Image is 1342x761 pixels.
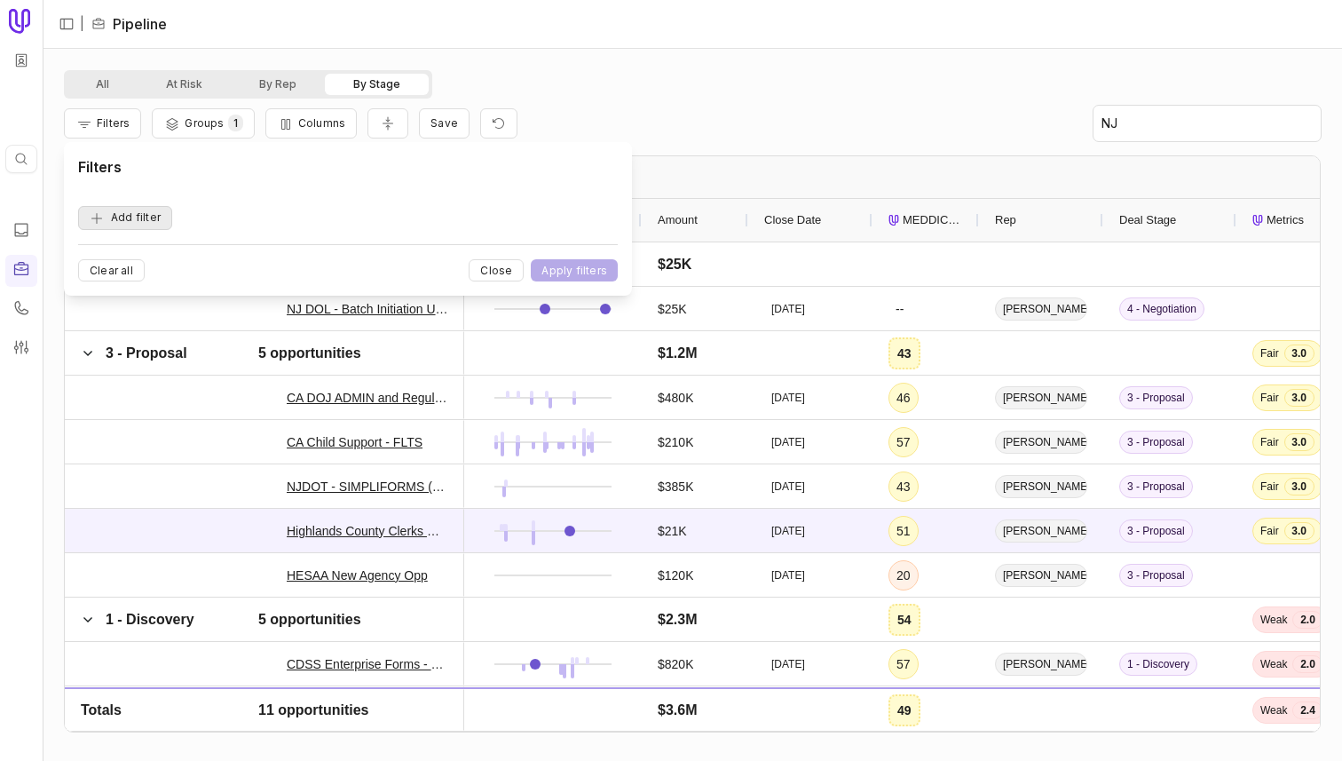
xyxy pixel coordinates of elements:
[1292,700,1322,717] span: 2.0
[658,654,693,675] div: $820K
[1093,106,1321,141] input: Press "/" to search within cells...
[287,476,448,497] a: NJDOT - SIMPLIFORMS (550 forms) - Professional Services
[1260,613,1287,627] span: Weak
[995,564,1087,587] span: [PERSON_NAME]
[1119,519,1193,543] span: 3 - Proposal
[995,475,1087,498] span: [PERSON_NAME]
[658,698,692,719] div: $1.3M
[896,654,911,675] div: 57
[1119,564,1193,587] span: 3 - Proposal
[287,432,422,453] a: CA Child Support - FLTS
[995,697,1087,720] span: [PERSON_NAME]
[97,116,130,130] span: Filters
[1284,345,1314,362] span: 3.0
[1119,653,1197,676] span: 1 - Discovery
[1119,297,1204,321] span: 4 - Negotiation
[771,524,805,538] time: [DATE]
[658,254,691,275] div: $25K
[1260,657,1287,671] span: Weak
[897,609,912,630] div: 54
[1260,391,1279,405] span: Fair
[1260,524,1279,538] span: Fair
[1260,702,1287,716] span: Weak
[1260,480,1279,494] span: Fair
[995,519,1087,543] span: [PERSON_NAME]
[658,476,693,497] div: $385K
[531,259,618,281] button: Apply filters
[995,297,1087,321] span: [PERSON_NAME]
[106,345,187,361] span: 3 - Proposal
[896,432,911,453] div: 57
[258,343,361,364] div: 5 opportunities
[903,210,963,231] span: MEDDICC Score
[1260,435,1279,449] span: Fair
[419,108,470,139] button: Create a new saved view
[480,108,517,139] button: Reset view
[897,343,912,364] div: 43
[771,302,805,316] time: [DATE]
[658,520,687,542] div: $21K
[658,343,697,364] div: $1.2M
[8,47,35,74] button: Workspace
[185,116,224,130] span: Groups
[658,298,687,320] div: $25K
[658,609,697,630] div: $2.3M
[896,387,911,408] div: 46
[1260,346,1279,361] span: Fair
[658,387,693,408] div: $480K
[78,259,145,281] button: Clear all
[228,115,243,131] span: 1
[287,298,448,320] a: NJ DOL - Batch Initiation Upsell
[287,654,448,675] a: CDSS Enterprise Forms - Phase 1 - Admin
[287,565,428,586] a: HESAA New Agency Opp
[67,74,138,95] button: All
[1119,431,1193,454] span: 3 - Proposal
[658,565,693,586] div: $120K
[1284,433,1314,451] span: 3.0
[367,108,408,139] button: Collapse all rows
[1284,478,1314,495] span: 3.0
[771,435,805,449] time: [DATE]
[231,74,325,95] button: By Rep
[1284,389,1314,407] span: 3.0
[771,568,805,583] time: [DATE]
[325,74,429,95] button: By Stage
[1119,386,1193,409] span: 3 - Proposal
[771,391,805,405] time: [DATE]
[995,210,1016,231] span: Rep
[80,13,84,35] span: |
[258,609,361,630] div: 5 opportunities
[265,108,357,139] button: Columns
[53,11,80,37] button: Expand sidebar
[287,387,448,408] a: CA DOJ ADMIN and Regulatory forms + SimpliSign
[78,206,172,230] button: Add filter
[995,653,1087,676] span: [PERSON_NAME]
[896,698,911,719] div: 60
[430,116,458,130] span: Save
[1119,697,1197,720] span: 1 - Discovery
[138,74,231,95] button: At Risk
[287,520,448,542] a: Highlands County Clerks Office [GEOGRAPHIC_DATA]- Pre Trial Release Order
[1119,475,1193,498] span: 3 - Proposal
[469,259,524,281] button: Close
[298,116,345,130] span: Columns
[995,386,1087,409] span: [PERSON_NAME]
[1292,655,1322,673] span: 2.0
[106,612,194,627] span: 1 - Discovery
[764,210,821,231] span: Close Date
[64,108,141,139] button: Filter Pipeline
[287,698,448,719] a: CDSS Enterprise Forms - Phase 2 - SimpliForms
[888,199,963,242] div: MEDDICC Score
[896,298,904,320] div: --
[152,108,254,139] button: Group Pipeline
[896,520,911,542] div: 51
[771,480,805,494] time: [DATE]
[91,13,167,35] li: Pipeline
[896,476,911,497] div: 43
[995,431,1087,454] span: [PERSON_NAME]
[1267,210,1304,231] span: Metrics
[78,156,122,178] h1: Filters
[658,210,698,231] span: Amount
[1119,210,1176,231] span: Deal Stage
[658,432,693,453] div: $210K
